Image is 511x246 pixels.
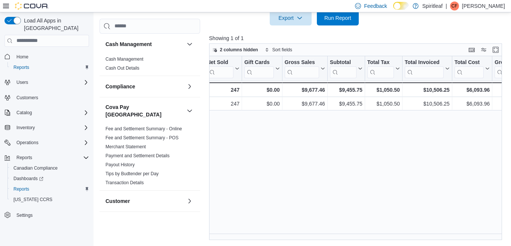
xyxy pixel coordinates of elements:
[185,82,194,91] button: Compliance
[324,14,351,22] span: Run Report
[105,83,184,90] button: Compliance
[330,59,362,78] button: Subtotal
[105,144,146,150] span: Merchant Statement
[105,135,178,141] span: Fee and Settlement Summary - POS
[13,153,35,162] button: Reports
[1,209,92,220] button: Settings
[185,197,194,206] button: Customer
[405,59,444,78] div: Total Invoiced
[405,59,444,66] div: Total Invoiced
[244,59,274,66] div: Gift Cards
[209,34,505,42] p: Showing 1 of 1
[367,85,400,94] div: $1,050.50
[13,93,89,102] span: Customers
[467,45,476,54] button: Keyboard shortcuts
[455,59,484,66] div: Total Cost
[1,92,92,103] button: Customers
[105,153,169,159] span: Payment and Settlement Details
[105,162,135,167] a: Payout History
[16,95,38,101] span: Customers
[10,195,55,204] a: [US_STATE] CCRS
[100,124,200,190] div: Cova Pay [GEOGRAPHIC_DATA]
[105,83,135,90] h3: Compliance
[105,66,140,71] a: Cash Out Details
[13,176,43,182] span: Dashboards
[244,85,280,94] div: $0.00
[16,155,32,161] span: Reports
[13,93,41,102] a: Customers
[16,79,28,85] span: Users
[455,85,490,94] div: $6,093.96
[1,137,92,148] button: Operations
[100,55,200,76] div: Cash Management
[455,59,484,78] div: Total Cost
[105,144,146,149] a: Merchant Statement
[393,2,409,10] input: Dark Mode
[244,99,280,108] div: $0.00
[1,51,92,62] button: Home
[185,106,194,115] button: Cova Pay [GEOGRAPHIC_DATA]
[7,62,92,73] button: Reports
[7,194,92,205] button: [US_STATE] CCRS
[7,173,92,184] a: Dashboards
[105,57,143,62] a: Cash Management
[244,59,280,78] button: Gift Cards
[452,1,458,10] span: CF
[367,99,400,108] div: $1,050.50
[13,64,29,70] span: Reports
[16,54,28,60] span: Home
[105,40,152,48] h3: Cash Management
[105,162,135,168] span: Payout History
[285,59,319,66] div: Gross Sales
[367,59,394,78] div: Total Tax
[10,195,89,204] span: Washington CCRS
[13,52,31,61] a: Home
[15,2,49,10] img: Cova
[16,212,33,218] span: Settings
[207,59,239,78] button: Net Sold
[16,140,39,146] span: Operations
[105,103,184,118] button: Cova Pay [GEOGRAPHIC_DATA]
[1,107,92,118] button: Catalog
[207,85,239,94] div: 247
[10,164,61,173] a: Canadian Compliance
[13,123,38,132] button: Inventory
[285,59,325,78] button: Gross Sales
[10,164,89,173] span: Canadian Compliance
[422,1,443,10] p: Spiritleaf
[364,2,387,10] span: Feedback
[105,180,144,185] a: Transaction Details
[1,122,92,133] button: Inventory
[330,59,357,78] div: Subtotal
[10,174,89,183] span: Dashboards
[7,163,92,173] button: Canadian Compliance
[244,59,274,78] div: Gift Card Sales
[13,123,89,132] span: Inventory
[317,10,359,25] button: Run Report
[105,40,184,48] button: Cash Management
[10,63,89,72] span: Reports
[13,153,89,162] span: Reports
[462,1,505,10] p: [PERSON_NAME]
[105,197,130,205] h3: Customer
[446,1,447,10] p: |
[16,125,35,131] span: Inventory
[330,59,357,66] div: Subtotal
[330,85,362,94] div: $9,455.75
[10,185,32,194] a: Reports
[367,59,394,66] div: Total Tax
[185,40,194,49] button: Cash Management
[1,77,92,88] button: Users
[4,48,89,240] nav: Complex example
[479,45,488,54] button: Display options
[207,59,233,78] div: Net Sold
[13,138,89,147] span: Operations
[13,211,36,220] a: Settings
[105,171,159,177] span: Tips by Budtender per Day
[1,152,92,163] button: Reports
[13,108,89,117] span: Catalog
[209,45,261,54] button: 2 columns hidden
